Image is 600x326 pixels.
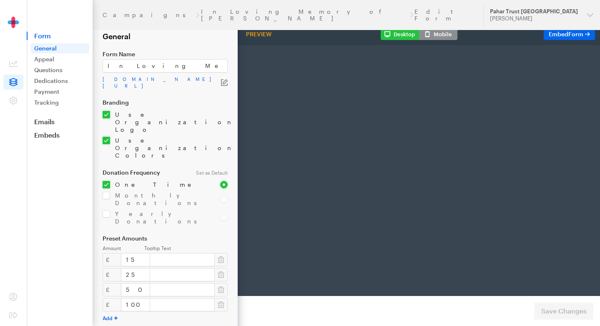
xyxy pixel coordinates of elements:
[103,99,228,106] label: Branding
[110,111,228,133] label: Use Organization Logo
[243,30,275,38] div: Preview
[568,30,583,38] span: Form
[31,76,89,86] a: Dedications
[31,43,89,53] a: General
[544,28,595,40] a: EmbedForm
[103,12,195,18] a: Campaigns
[103,245,144,251] label: Amount
[144,245,228,251] label: Tooltip Text
[103,298,121,311] div: £
[549,30,583,38] span: Embed
[103,253,121,266] div: £
[103,315,118,321] button: Add
[103,283,121,296] div: £
[191,169,233,176] div: Set as Default
[419,28,457,40] button: Mobile
[110,137,228,159] label: Use Organization Colors
[31,98,89,108] a: Tracking
[31,65,89,75] a: Questions
[31,87,89,97] a: Payment
[31,54,89,64] a: Appeal
[27,118,93,126] a: Emails
[201,8,409,22] a: In Loving Memory of [PERSON_NAME]
[490,8,580,15] div: Pahar Trust [GEOGRAPHIC_DATA]
[27,32,93,40] span: Form
[103,169,186,176] label: Donation Frequency
[103,32,228,41] h2: General
[103,76,221,89] a: [DOMAIN_NAME][URL]
[27,131,93,139] a: Embeds
[103,235,228,242] label: Preset Amounts
[103,268,121,281] div: £
[103,51,228,58] label: Form Name
[490,15,580,22] div: [PERSON_NAME]
[483,3,600,27] button: Pahar Trust [GEOGRAPHIC_DATA] [PERSON_NAME]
